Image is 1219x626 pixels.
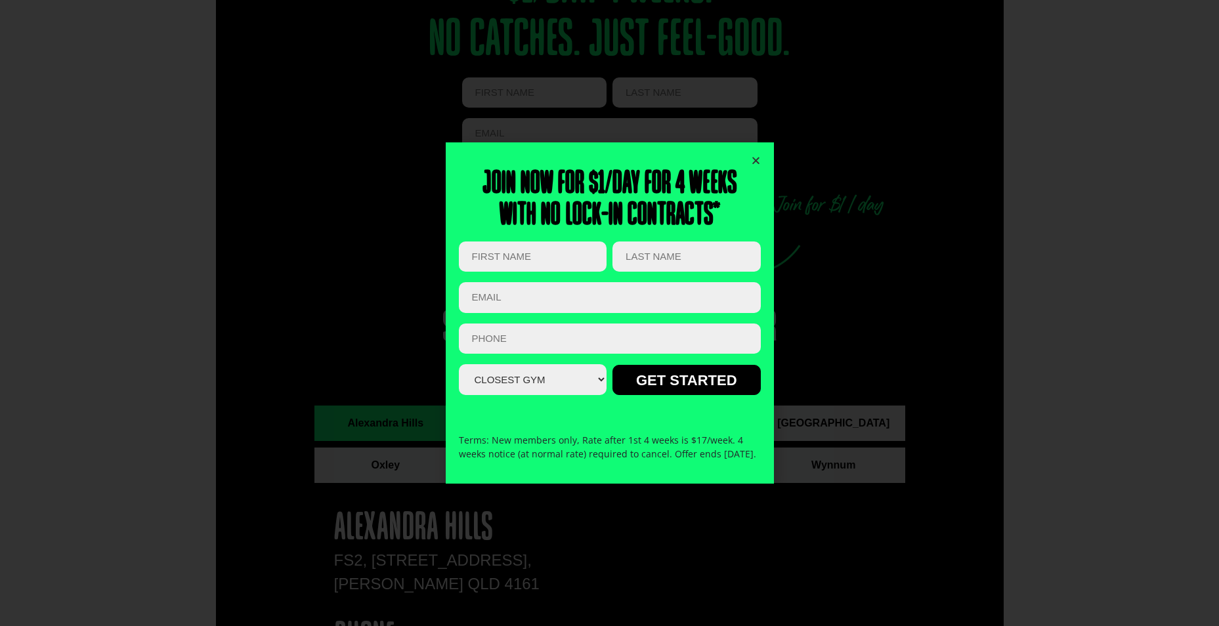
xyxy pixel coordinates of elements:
[459,323,761,354] input: PHONE
[751,156,761,165] a: Close
[459,433,761,461] p: Terms: New members only, Rate after 1st 4 weeks is $17/week. 4 weeks notice (at normal rate) requ...
[459,169,761,232] h2: Join now for $1/day for 4 weeks With no lock-in contracts*
[459,241,607,272] input: FIRST NAME
[612,241,760,272] input: LAST NAME
[459,282,761,313] input: Email
[612,365,760,395] input: GET STARTED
